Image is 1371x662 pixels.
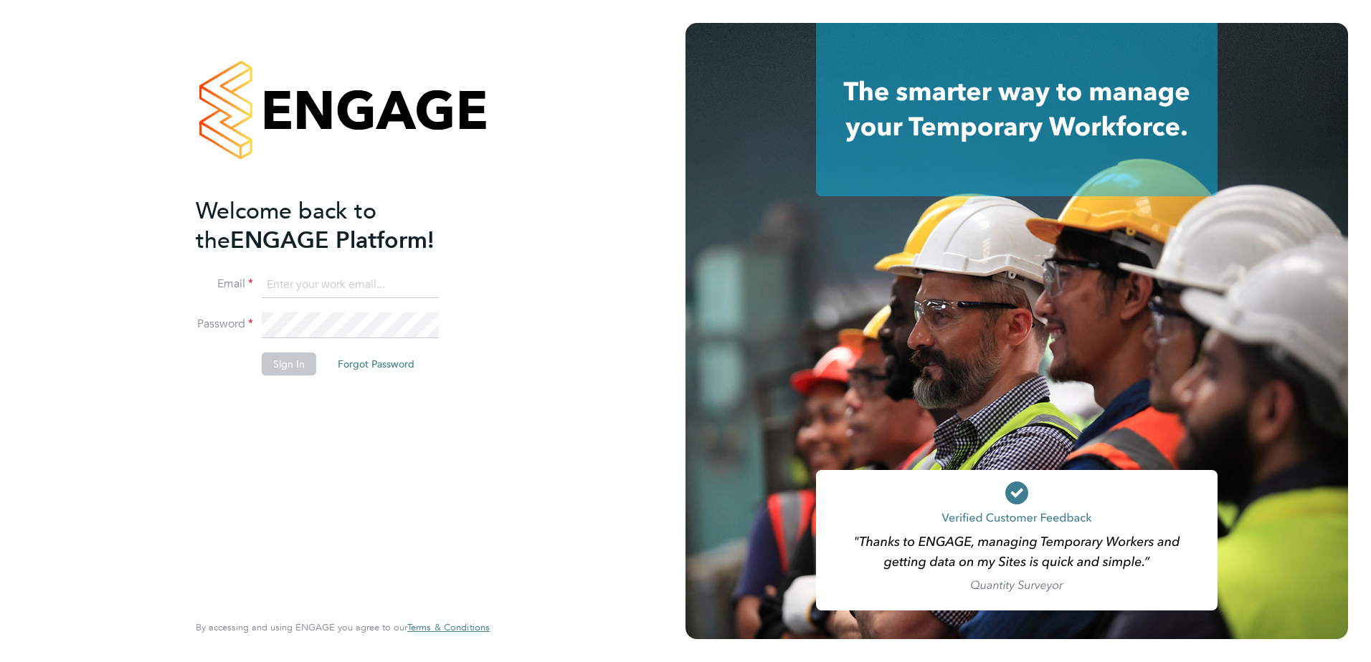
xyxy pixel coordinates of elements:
[196,621,490,633] span: By accessing and using ENGAGE you agree to our
[196,277,253,292] label: Email
[407,622,490,633] a: Terms & Conditions
[196,317,253,332] label: Password
[262,352,316,375] button: Sign In
[262,272,439,298] input: Enter your work email...
[196,197,376,254] span: Welcome back to the
[196,196,475,255] h2: ENGAGE Platform!
[326,352,426,375] button: Forgot Password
